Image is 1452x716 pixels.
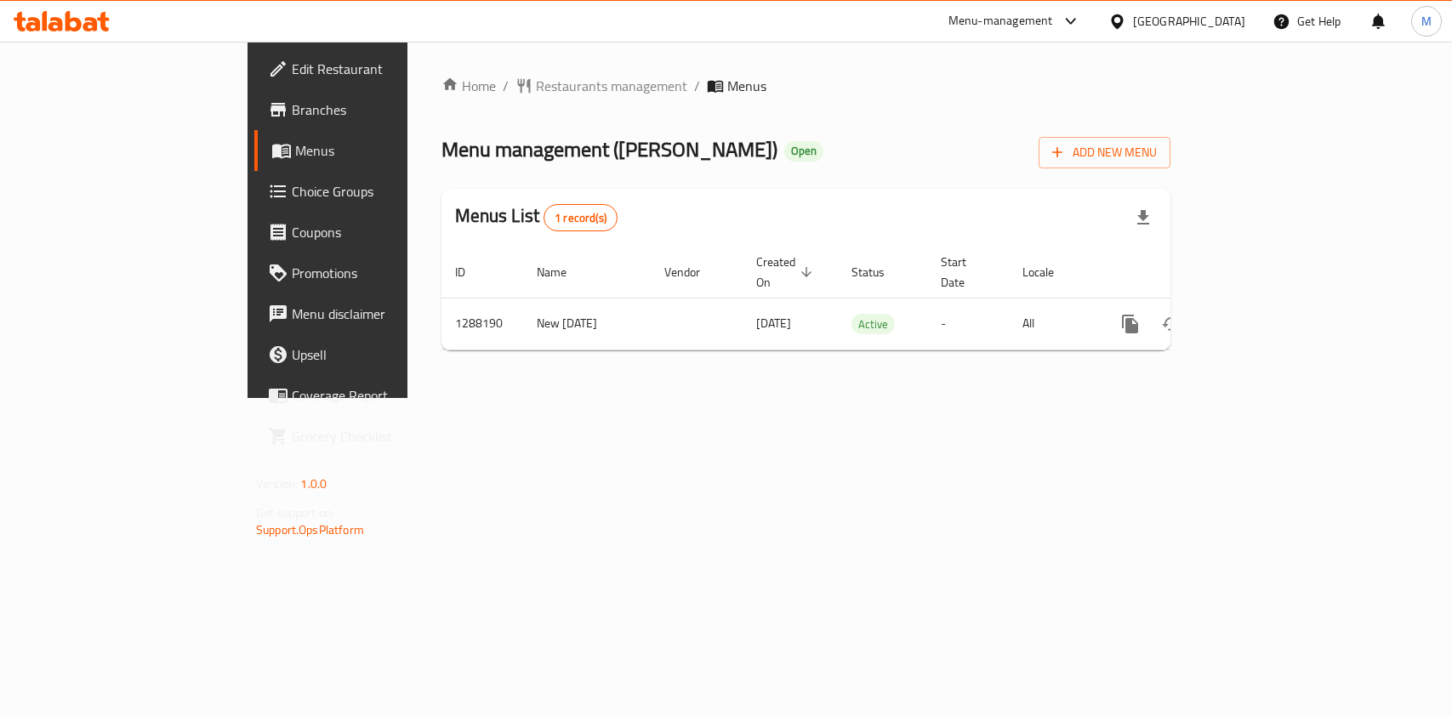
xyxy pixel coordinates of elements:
[1052,142,1157,163] span: Add New Menu
[292,99,476,120] span: Branches
[1133,12,1245,31] div: [GEOGRAPHIC_DATA]
[254,416,490,457] a: Grocery Checklist
[536,76,687,96] span: Restaurants management
[292,59,476,79] span: Edit Restaurant
[515,76,687,96] a: Restaurants management
[1039,137,1170,168] button: Add New Menu
[756,312,791,334] span: [DATE]
[292,304,476,324] span: Menu disclaimer
[441,130,777,168] span: Menu management ( [PERSON_NAME] )
[1022,262,1076,282] span: Locale
[948,11,1053,31] div: Menu-management
[1123,197,1164,238] div: Export file
[544,204,618,231] div: Total records count
[441,76,1170,96] nav: breadcrumb
[256,519,364,541] a: Support.OpsPlatform
[292,344,476,365] span: Upsell
[295,140,476,161] span: Menus
[455,262,487,282] span: ID
[537,262,589,282] span: Name
[254,253,490,293] a: Promotions
[256,502,334,524] span: Get support on:
[254,89,490,130] a: Branches
[254,48,490,89] a: Edit Restaurant
[254,212,490,253] a: Coupons
[254,334,490,375] a: Upsell
[441,247,1287,350] table: enhanced table
[300,473,327,495] span: 1.0.0
[1096,247,1287,298] th: Actions
[1151,304,1192,344] button: Change Status
[254,171,490,212] a: Choice Groups
[503,76,509,96] li: /
[727,76,766,96] span: Menus
[292,181,476,202] span: Choice Groups
[254,375,490,416] a: Coverage Report
[941,252,988,293] span: Start Date
[292,263,476,283] span: Promotions
[784,141,823,162] div: Open
[292,385,476,406] span: Coverage Report
[292,426,476,446] span: Grocery Checklist
[292,222,476,242] span: Coupons
[756,252,817,293] span: Created On
[851,314,895,334] div: Active
[784,144,823,158] span: Open
[523,298,651,349] td: New [DATE]
[1009,298,1096,349] td: All
[1421,12,1432,31] span: M
[927,298,1009,349] td: -
[455,203,618,231] h2: Menus List
[544,210,617,226] span: 1 record(s)
[664,262,722,282] span: Vendor
[254,293,490,334] a: Menu disclaimer
[256,473,298,495] span: Version:
[694,76,700,96] li: /
[254,130,490,171] a: Menus
[851,262,907,282] span: Status
[1110,304,1151,344] button: more
[851,315,895,334] span: Active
